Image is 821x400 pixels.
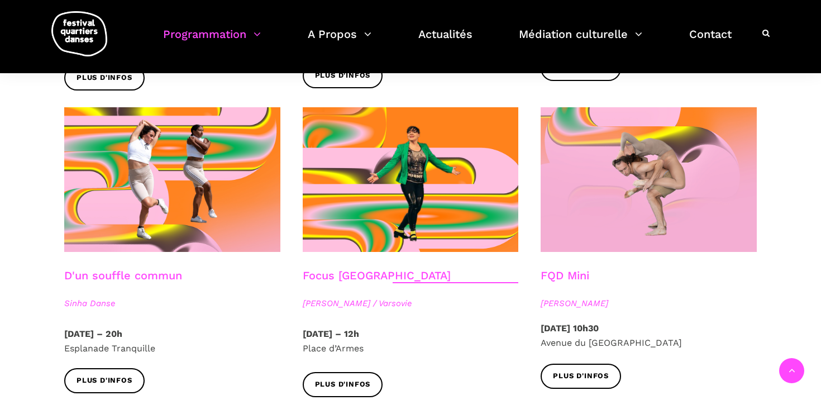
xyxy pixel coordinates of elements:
strong: [DATE] 10h30 [541,323,599,334]
span: Sinha Danse [64,297,280,310]
a: Focus [GEOGRAPHIC_DATA] [303,269,451,282]
a: Plus d'infos [541,364,621,389]
span: Plus d'infos [553,370,609,382]
a: Actualités [418,25,472,58]
span: Plus d'infos [77,72,132,84]
a: Plus d'infos [64,65,145,91]
a: Médiation culturelle [519,25,642,58]
p: Place d’Armes [303,327,519,355]
span: [PERSON_NAME] [541,297,757,310]
a: FQD Mini [541,269,589,282]
img: logo-fqd-med [51,11,107,56]
a: A Propos [308,25,371,58]
a: Programmation [163,25,261,58]
span: Plus d'infos [315,379,371,391]
a: Plus d'infos [303,63,383,88]
a: D'un souffle commun [64,269,182,282]
span: Plus d'infos [77,375,132,387]
span: Plus d'infos [315,70,371,82]
strong: [DATE] – 12h [303,328,359,339]
a: Contact [689,25,732,58]
span: Avenue du [GEOGRAPHIC_DATA] [541,337,682,348]
span: Esplanade Tranquille [64,343,155,354]
span: [PERSON_NAME] / Varsovie [303,297,519,310]
a: Plus d'infos [303,372,383,397]
a: Plus d'infos [64,368,145,393]
strong: [DATE] – 20h [64,328,122,339]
